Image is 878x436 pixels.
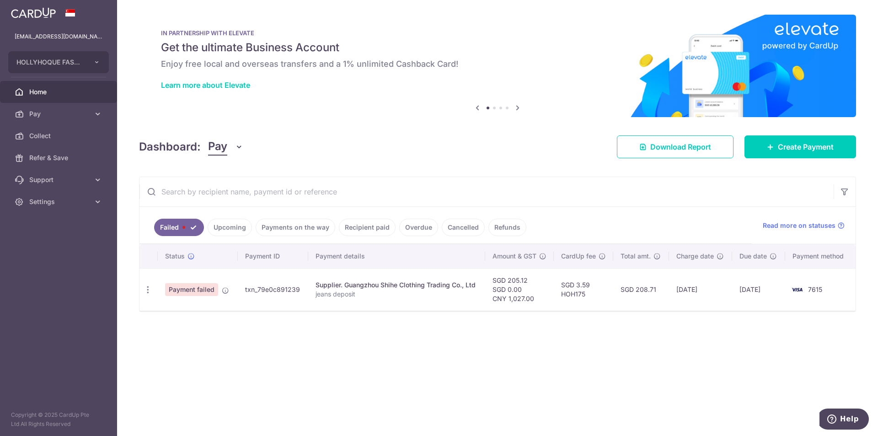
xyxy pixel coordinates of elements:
[208,219,252,236] a: Upcoming
[554,268,613,311] td: SGD 3.59 HOH175
[621,252,651,261] span: Total amt.
[308,244,486,268] th: Payment details
[165,252,185,261] span: Status
[808,285,822,293] span: 7615
[208,138,243,156] button: Pay
[316,290,478,299] p: jeans deposit
[488,219,526,236] a: Refunds
[763,221,835,230] span: Read more on statuses
[29,109,90,118] span: Pay
[11,7,56,18] img: CardUp
[154,219,204,236] a: Failed
[161,59,834,70] h6: Enjoy free local and overseas transfers and a 1% unlimited Cashback Card!
[8,51,109,73] button: HOLLYHOQUE FASHION (PTE. LTD.)
[785,244,856,268] th: Payment method
[165,283,218,296] span: Payment failed
[161,81,250,90] a: Learn more about Elevate
[788,284,806,295] img: Bank Card
[161,29,834,37] p: IN PARTNERSHIP WITH ELEVATE
[744,135,856,158] a: Create Payment
[16,58,84,67] span: HOLLYHOQUE FASHION (PTE. LTD.)
[442,219,485,236] a: Cancelled
[238,244,308,268] th: Payment ID
[29,87,90,97] span: Home
[399,219,438,236] a: Overdue
[15,32,102,41] p: [EMAIL_ADDRESS][DOMAIN_NAME]
[617,135,733,158] a: Download Report
[669,268,732,311] td: [DATE]
[29,131,90,140] span: Collect
[493,252,536,261] span: Amount & GST
[29,153,90,162] span: Refer & Save
[778,141,834,152] span: Create Payment
[161,40,834,55] h5: Get the ultimate Business Account
[763,221,845,230] a: Read more on statuses
[339,219,396,236] a: Recipient paid
[139,15,856,117] img: Renovation banner
[256,219,335,236] a: Payments on the way
[650,141,711,152] span: Download Report
[561,252,596,261] span: CardUp fee
[139,177,834,206] input: Search by recipient name, payment id or reference
[139,139,201,155] h4: Dashboard:
[739,252,767,261] span: Due date
[819,409,869,431] iframe: Opens a widget where you can find more information
[238,268,308,311] td: txn_79e0c891239
[29,175,90,184] span: Support
[613,268,669,311] td: SGD 208.71
[676,252,714,261] span: Charge date
[485,268,554,311] td: SGD 205.12 SGD 0.00 CNY 1,027.00
[732,268,785,311] td: [DATE]
[316,280,478,290] div: Supplier. Guangzhou Shihe Clothing Trading Co., Ltd
[29,197,90,206] span: Settings
[208,138,227,156] span: Pay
